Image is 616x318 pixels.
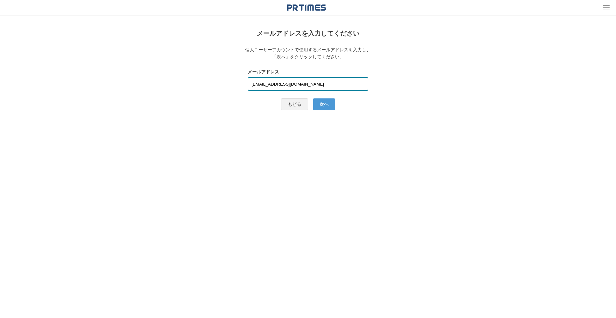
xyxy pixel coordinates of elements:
img: PR TIMES [287,4,326,11]
a: もどる [281,98,308,110]
button: 次へ [313,98,335,110]
p: 個人ユーザーアカウントで使用するメールアドレスを入力し、 「次へ」をクリックしてください。 [205,46,411,61]
label: メールアドレス [248,68,368,75]
h2: メールアドレスを入力してください [205,28,411,38]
